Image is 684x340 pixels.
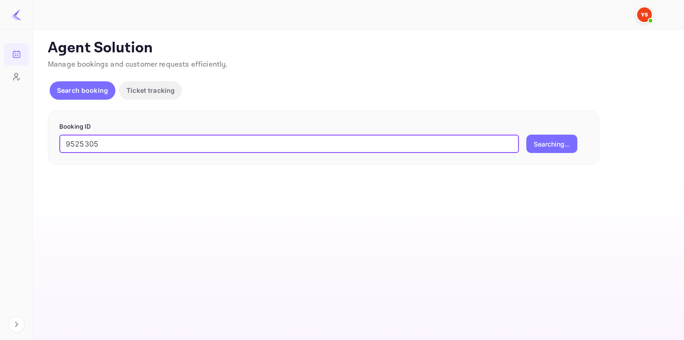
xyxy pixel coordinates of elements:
a: Bookings [4,43,29,64]
button: Searching... [526,135,577,153]
p: Ticket tracking [126,85,175,95]
span: Manage bookings and customer requests efficiently. [48,60,228,69]
button: Expand navigation [8,316,25,333]
input: Enter Booking ID (e.g., 63782194) [59,135,519,153]
img: LiteAPI [11,9,22,20]
p: Search booking [57,85,108,95]
a: Customers [4,66,29,87]
p: Booking ID [59,122,588,131]
img: Yandex Support [637,7,652,22]
p: Agent Solution [48,39,667,57]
